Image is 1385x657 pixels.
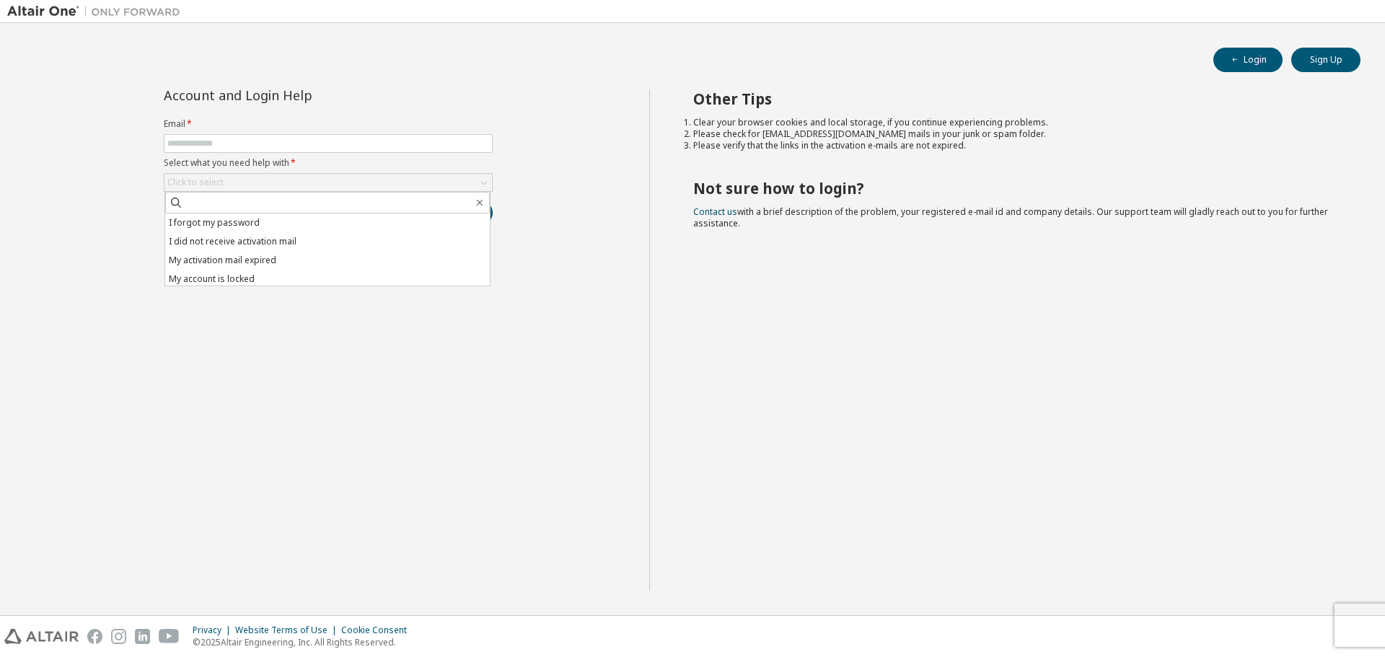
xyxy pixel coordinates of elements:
[693,179,1335,198] h2: Not sure how to login?
[165,213,490,232] li: I forgot my password
[135,629,150,644] img: linkedin.svg
[87,629,102,644] img: facebook.svg
[193,636,415,648] p: © 2025 Altair Engineering, Inc. All Rights Reserved.
[693,117,1335,128] li: Clear your browser cookies and local storage, if you continue experiencing problems.
[693,206,1328,229] span: with a brief description of the problem, your registered e-mail id and company details. Our suppo...
[693,140,1335,151] li: Please verify that the links in the activation e-mails are not expired.
[164,174,492,191] div: Click to select
[693,128,1335,140] li: Please check for [EMAIL_ADDRESS][DOMAIN_NAME] mails in your junk or spam folder.
[164,89,427,101] div: Account and Login Help
[159,629,180,644] img: youtube.svg
[4,629,79,644] img: altair_logo.svg
[111,629,126,644] img: instagram.svg
[193,625,235,636] div: Privacy
[1213,48,1283,72] button: Login
[164,118,493,130] label: Email
[693,206,737,218] a: Contact us
[341,625,415,636] div: Cookie Consent
[7,4,188,19] img: Altair One
[235,625,341,636] div: Website Terms of Use
[693,89,1335,108] h2: Other Tips
[164,157,493,169] label: Select what you need help with
[1291,48,1360,72] button: Sign Up
[167,177,224,188] div: Click to select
